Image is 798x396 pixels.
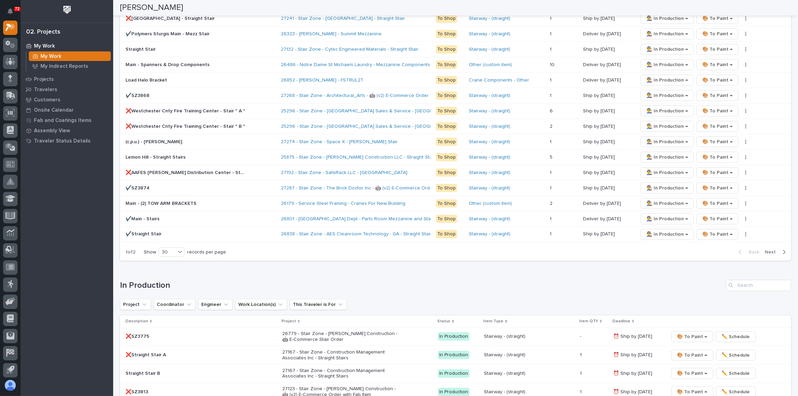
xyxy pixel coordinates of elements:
[281,170,407,176] a: 27192 - Stair Zone - SafeRack LLC - [GEOGRAPHIC_DATA]
[722,369,750,378] span: ✏️ Schedule
[120,57,791,73] tr: Main - Spanners & Drop ComponentsMain - Spanners & Drop Components 26486 - Notre Dame St Michaels...
[21,125,113,136] a: Assembly View
[281,216,458,222] a: 26801 - [GEOGRAPHIC_DATA] Dept - Parts Room Mezzanine and Stairs with Gate
[126,14,216,22] p: ❌[GEOGRAPHIC_DATA] - Straight Stair
[282,318,296,325] p: Project
[469,170,510,176] a: Stairway - (straight)
[677,369,707,378] span: 🎨 To Paint →
[646,199,688,208] span: 👨‍🏭 In Production →
[583,61,622,68] p: Deliver by [DATE]
[583,91,616,99] p: Ship by [DATE]
[677,388,707,396] span: 🎨 To Paint →
[469,93,510,99] a: Stairway - (straight)
[281,77,364,83] a: 26852 - [PERSON_NAME] - FSTRUL2T
[484,334,574,339] p: Stairway - (straight)
[579,318,598,325] p: Item QTY
[9,8,17,19] div: Notifications72
[34,128,70,134] p: Assembly View
[583,45,616,52] p: Ship by [DATE]
[21,115,113,125] a: Fab and Coatings Items
[696,229,738,240] button: 🎨 To Paint →
[469,108,510,114] a: Stairway - (straight)
[484,389,574,395] p: Stairway - (straight)
[583,169,616,176] p: Ship by [DATE]
[159,249,176,256] div: 30
[34,97,60,103] p: Customers
[436,61,457,69] div: To Shop
[34,87,57,93] p: Travelers
[120,281,723,290] h1: In Production
[646,14,688,23] span: 👨‍🏭 In Production →
[436,215,457,223] div: To Shop
[722,388,750,396] span: ✏️ Schedule
[716,331,756,342] button: ✏️ Schedule
[26,61,113,71] a: My Indirect Reports
[436,230,457,238] div: To Shop
[126,61,211,68] p: Main - Spanners & Drop Components
[583,215,622,222] p: Deliver by [DATE]
[641,167,694,178] button: 👨‍🏭 In Production →
[436,45,457,54] div: To Shop
[144,249,156,255] p: Show
[583,30,622,37] p: Deliver by [DATE]
[469,216,510,222] a: Stairway - (straight)
[235,299,287,310] button: Work Location(s)
[696,136,738,147] button: 🎨 To Paint →
[34,43,55,49] p: My Work
[641,44,694,55] button: 👨‍🏭 In Production →
[126,230,163,237] p: ✔️Straight Stair
[580,351,583,358] p: 1
[550,153,554,160] p: 5
[187,249,226,255] p: records per page
[120,119,791,134] tr: ❌Westchester Cnty Fire Training Center - Stair " B "❌Westchester Cnty Fire Training Center - Stai...
[696,44,738,55] button: 🎨 To Paint →
[583,199,622,207] p: Deliver by [DATE]
[126,76,168,83] p: Load Halo Bracket
[702,61,733,69] span: 🎨 To Paint →
[550,122,554,129] p: 2
[677,333,707,341] span: 🎨 To Paint →
[550,230,553,237] p: 1
[126,45,157,52] p: Straight Stair
[702,215,733,223] span: 🎨 To Paint →
[646,122,688,131] span: 👨‍🏭 In Production →
[696,152,738,163] button: 🎨 To Paint →
[469,124,510,129] a: Stairway - (straight)
[61,3,73,16] img: Workspace Logo
[745,249,759,255] span: Back
[646,169,688,177] span: 👨‍🏭 In Production →
[469,231,510,237] a: Stairway - (straight)
[126,371,246,376] p: Straight Stair B
[612,318,630,325] p: Deadline
[641,121,694,132] button: 👨‍🏭 In Production →
[469,62,512,68] a: Other (custom item)
[716,368,756,379] button: ✏️ Schedule
[34,107,74,113] p: Onsite Calendar
[583,138,616,145] p: Ship by [DATE]
[484,371,574,376] p: Stairway - (straight)
[120,11,791,26] tr: ❌[GEOGRAPHIC_DATA] - Straight Stair❌[GEOGRAPHIC_DATA] - Straight Stair 27241 - Stair Zone - [GEOG...
[641,59,694,70] button: 👨‍🏭 In Production →
[469,139,510,145] a: Stairway - (straight)
[613,351,654,358] p: ⏰ Ship by [DATE]
[281,16,405,22] a: 27241 - Stair Zone - [GEOGRAPHIC_DATA] - Straight Stair
[469,16,510,22] a: Stairway - (straight)
[484,352,574,358] p: Stairway - (straight)
[646,30,688,38] span: 👨‍🏭 In Production →
[120,346,791,364] tr: ❌Straight Stair A27167 - Stair Zone - Construction Management Associates Inc - Straight StairsIn ...
[120,180,791,196] tr: ✔️SZ3874✔️SZ3874 27287 - Stair Zone - The Brick Doctor Inc - 🤖 (v2) E-Commerce Order with Fab Ite...
[646,153,688,161] span: 👨‍🏭 In Production →
[613,388,654,395] p: ⏰ Ship by [DATE]
[126,30,211,37] p: ✔️Polymers Sturgis Main - Mezz Stair
[438,332,469,341] div: In Production
[120,103,791,119] tr: ❌Westchester Cnty Fire Training Center - Stair " A "❌Westchester Cnty Fire Training Center - Stai...
[120,364,791,383] tr: Straight Stair B27167 - Stair Zone - Construction Management Associates Inc - Straight StairsIn P...
[550,61,556,68] p: 10
[696,75,738,86] button: 🎨 To Paint →
[34,76,54,83] p: Projects
[281,108,503,114] a: 25296 - Stair Zone - [GEOGRAPHIC_DATA] Sales & Service - [GEOGRAPHIC_DATA] Fire Training Cent
[702,30,733,38] span: 🎨 To Paint →
[716,350,756,361] button: ✏️ Schedule
[26,28,60,36] div: 02. Projects
[281,154,489,160] a: 25875 - Stair Zone - [PERSON_NAME] Construction LLC - Straight Stairs - [GEOGRAPHIC_DATA]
